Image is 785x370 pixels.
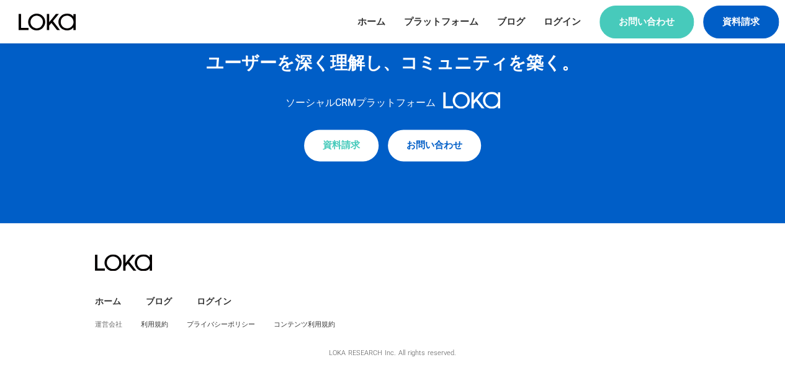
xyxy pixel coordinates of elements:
a: 資料請求 [304,130,379,161]
a: お問い合わせ [388,130,481,161]
a: プラットフォーム [404,15,478,29]
a: 運営会社 [95,320,122,329]
a: ホーム [95,296,121,308]
p: ユーザーを深く理解し、 [206,50,400,76]
p: LOKA RESEARCH Inc. All rights reserved. [329,348,456,358]
a: ログイン [197,296,231,308]
a: 資料請求 [703,6,779,38]
a: プライバシーポリシー [187,320,255,329]
a: ホーム [357,15,385,29]
a: 利用規約 [141,320,168,329]
a: ブログ [146,296,172,308]
a: お問い合わせ [599,6,694,38]
a: ブログ [497,15,525,29]
a: ログイン [544,15,581,29]
p: ソーシャルCRMプラットフォーム [285,95,436,111]
a: コンテンツ利用規約 [274,320,335,329]
p: コミュニティを築く。 [400,50,579,76]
